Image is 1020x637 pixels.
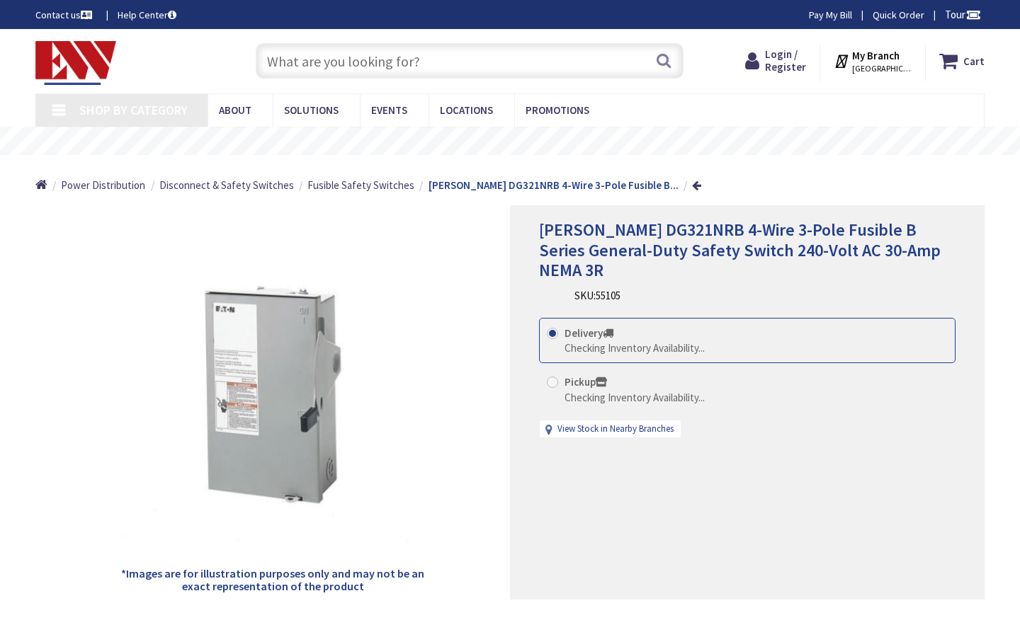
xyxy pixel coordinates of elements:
a: Cart [939,48,985,74]
span: Events [371,103,407,117]
a: Disconnect & Safety Switches [159,178,294,193]
div: My Branch [GEOGRAPHIC_DATA], [GEOGRAPHIC_DATA] [834,48,912,74]
h5: *Images are for illustration purposes only and may not be an exact representation of the product [111,568,434,592]
span: Shop By Category [79,102,188,118]
a: Contact us [35,8,95,22]
div: Checking Inventory Availability... [565,390,705,405]
span: Promotions [526,103,589,117]
img: Eaton DG321NRB 4-Wire 3-Pole Fusible B Series General-Duty Safety Switch 240-Volt AC 30-Amp NEMA 3R [111,234,434,556]
span: [PERSON_NAME] DG321NRB 4-Wire 3-Pole Fusible B Series General-Duty Safety Switch 240-Volt AC 30-A... [539,219,941,282]
a: Pay My Bill [809,8,852,22]
rs-layer: Free Same Day Pickup at 19 Locations [393,134,652,149]
a: Power Distribution [61,178,145,193]
img: Electrical Wholesalers, Inc. [35,41,116,85]
div: SKU: [574,288,620,303]
a: Quick Order [873,8,924,22]
a: Fusible Safety Switches [307,178,414,193]
strong: Delivery [565,326,613,340]
span: About [219,103,251,117]
a: Login / Register [745,48,806,74]
a: Help Center [118,8,176,22]
a: View Stock in Nearby Branches [557,423,674,436]
div: Checking Inventory Availability... [565,340,705,355]
strong: My Branch [852,49,900,62]
span: Power Distribution [61,178,145,192]
strong: Pickup [565,375,607,389]
span: [GEOGRAPHIC_DATA], [GEOGRAPHIC_DATA] [852,63,912,74]
span: Solutions [284,103,339,117]
strong: Cart [963,48,985,74]
span: Fusible Safety Switches [307,178,414,192]
input: What are you looking for? [256,43,684,79]
span: Login / Register [765,47,806,74]
span: Tour [945,8,981,21]
span: Locations [440,103,493,117]
strong: [PERSON_NAME] DG321NRB 4-Wire 3-Pole Fusible B... [429,178,679,192]
span: 55105 [596,289,620,302]
span: Disconnect & Safety Switches [159,178,294,192]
